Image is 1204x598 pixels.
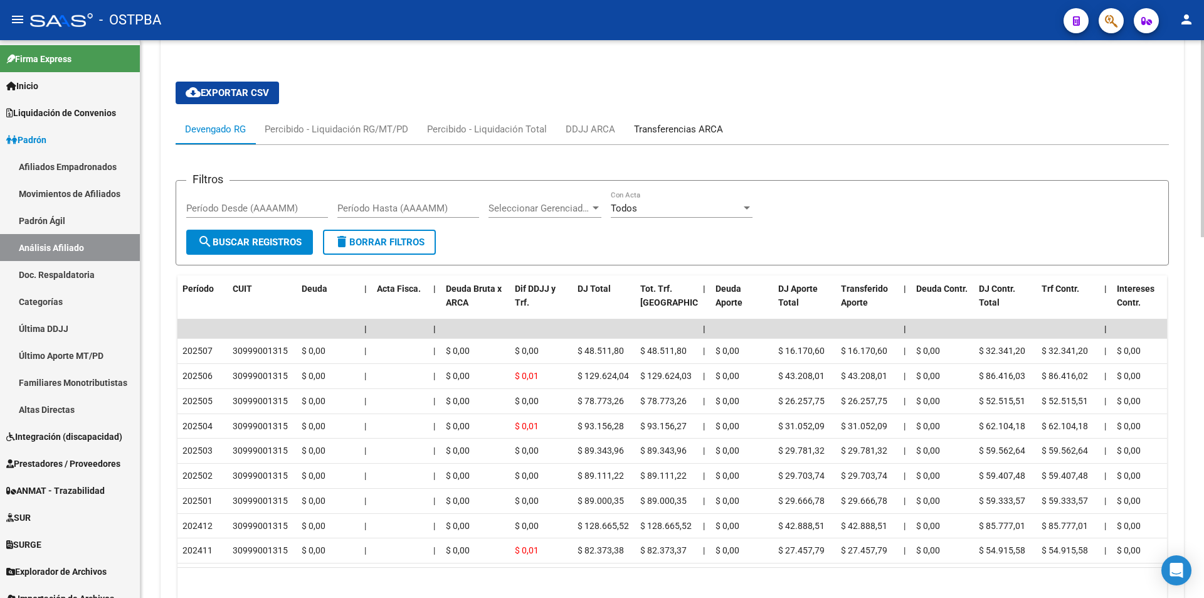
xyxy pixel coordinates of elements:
div: 30999001315 [233,519,288,533]
span: | [703,446,705,456]
span: | [433,396,435,406]
span: $ 0,00 [716,371,739,381]
datatable-header-cell: Transferido Aporte [836,275,899,331]
div: 30999001315 [233,444,288,458]
datatable-header-cell: | [428,275,441,331]
span: $ 54.915,58 [1042,545,1088,555]
span: $ 43.208,01 [778,371,825,381]
span: $ 0,00 [446,421,470,431]
span: $ 0,00 [1117,421,1141,431]
span: $ 93.156,27 [640,421,687,431]
span: | [904,371,906,381]
span: $ 0,01 [515,421,539,431]
span: $ 0,00 [302,545,325,555]
span: $ 0,00 [515,471,539,481]
datatable-header-cell: Intereses Contr. [1112,275,1175,331]
span: $ 59.407,48 [1042,471,1088,481]
span: $ 42.888,51 [778,521,825,531]
span: DJ Total [578,284,611,294]
span: | [433,324,436,334]
span: $ 0,00 [302,521,325,531]
span: $ 0,00 [916,521,940,531]
span: Exportar CSV [186,87,269,99]
span: | [1104,471,1106,481]
span: $ 89.000,35 [640,496,687,506]
span: $ 0,00 [302,471,325,481]
span: $ 128.665,52 [578,521,629,531]
span: Deuda Aporte [716,284,742,308]
span: $ 59.407,48 [979,471,1025,481]
span: 202501 [182,496,213,506]
span: $ 0,00 [446,471,470,481]
datatable-header-cell: DJ Total [573,275,635,331]
div: 30999001315 [233,394,288,408]
mat-icon: cloud_download [186,85,201,100]
span: $ 0,00 [1117,496,1141,506]
span: Acta Fisca. [377,284,421,294]
span: | [364,496,366,506]
span: $ 0,00 [1117,471,1141,481]
span: $ 93.156,28 [578,421,624,431]
span: $ 32.341,20 [1042,346,1088,356]
span: Transferido Aporte [841,284,888,308]
span: $ 0,00 [302,346,325,356]
span: | [433,446,435,456]
span: | [1104,421,1106,431]
span: $ 0,00 [446,346,470,356]
span: Borrar Filtros [334,237,425,248]
span: | [1104,521,1106,531]
span: $ 52.515,51 [979,396,1025,406]
h3: Filtros [186,171,230,188]
datatable-header-cell: DJ Aporte Total [773,275,836,331]
span: $ 0,00 [302,421,325,431]
span: $ 0,00 [302,496,325,506]
span: $ 0,00 [302,446,325,456]
datatable-header-cell: CUIT [228,275,297,331]
span: $ 0,01 [515,545,539,555]
span: DJ Aporte Total [778,284,818,308]
span: SUR [6,511,31,525]
span: $ 0,00 [916,396,940,406]
span: Integración (discapacidad) [6,430,122,444]
span: | [703,284,705,294]
mat-icon: delete [334,234,349,249]
span: $ 0,00 [716,521,739,531]
span: $ 26.257,75 [778,396,825,406]
span: $ 78.773,26 [640,396,687,406]
span: $ 29.666,78 [841,496,887,506]
span: $ 16.170,60 [778,346,825,356]
span: | [1104,371,1106,381]
span: Prestadores / Proveedores [6,457,120,471]
span: $ 48.511,80 [640,346,687,356]
span: $ 59.333,57 [1042,496,1088,506]
span: $ 48.511,80 [578,346,624,356]
span: | [433,421,435,431]
button: Buscar Registros [186,230,313,255]
span: Tot. Trf. [GEOGRAPHIC_DATA] [640,284,726,308]
span: $ 0,00 [716,496,739,506]
span: $ 0,00 [716,446,739,456]
mat-icon: person [1179,12,1194,27]
span: Todos [611,203,637,214]
span: | [1104,545,1106,555]
span: $ 89.343,96 [578,446,624,456]
span: Intereses Contr. [1117,284,1154,308]
span: | [364,346,366,356]
span: $ 62.104,18 [1042,421,1088,431]
div: 30999001315 [233,419,288,434]
span: | [904,284,906,294]
span: $ 0,00 [446,371,470,381]
button: Exportar CSV [176,82,279,104]
span: | [904,521,906,531]
span: | [703,545,705,555]
span: $ 82.373,38 [578,545,624,555]
span: $ 0,00 [716,346,739,356]
span: $ 0,00 [916,421,940,431]
datatable-header-cell: | [698,275,710,331]
span: $ 31.052,09 [778,421,825,431]
span: $ 31.052,09 [841,421,887,431]
span: | [364,545,366,555]
span: $ 86.416,03 [979,371,1025,381]
span: $ 0,00 [446,446,470,456]
span: $ 29.703,74 [778,471,825,481]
